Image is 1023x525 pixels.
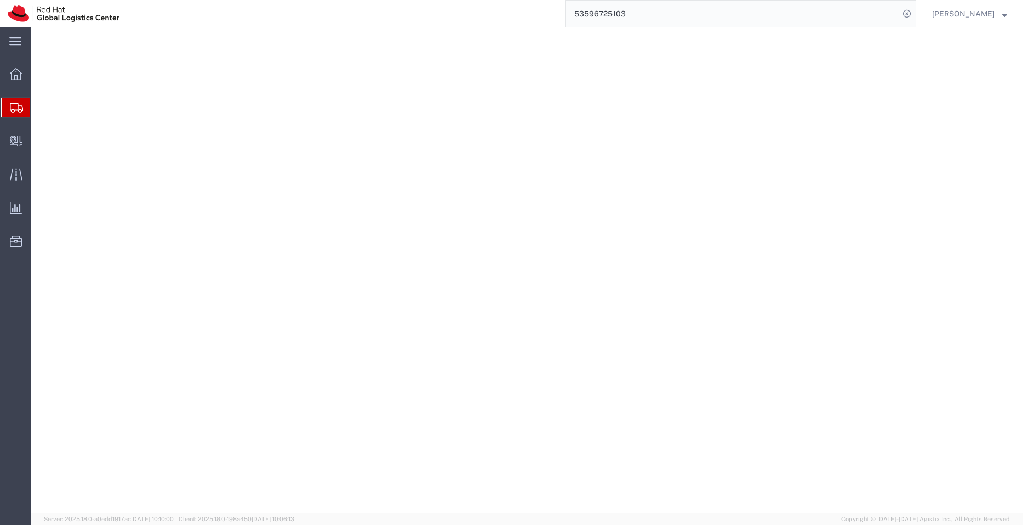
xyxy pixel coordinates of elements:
[131,516,174,522] span: [DATE] 10:10:00
[179,516,294,522] span: Client: 2025.18.0-198a450
[44,516,174,522] span: Server: 2025.18.0-a0edd1917ac
[841,515,1010,524] span: Copyright © [DATE]-[DATE] Agistix Inc., All Rights Reserved
[31,27,1023,513] iframe: FS Legacy Container
[932,8,995,20] span: Pallav Sen Gupta
[931,7,1008,20] button: [PERSON_NAME]
[566,1,899,27] input: Search for shipment number, reference number
[8,5,119,22] img: logo
[252,516,294,522] span: [DATE] 10:06:13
